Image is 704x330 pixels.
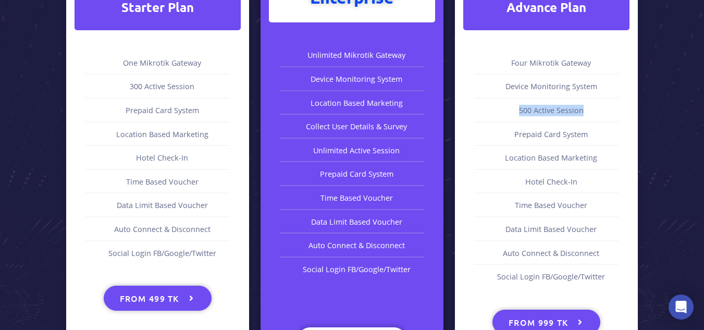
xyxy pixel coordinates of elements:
[300,264,411,275] span: Social login FB/Google/Twitter
[106,248,216,259] span: Social login FB/Google/Twitter
[303,121,407,132] span: Collect user details & survey
[123,105,199,116] span: Prepaid Card System
[306,240,405,251] span: Auto connect & disconnect
[308,216,402,228] span: Data Limit based voucher
[123,176,199,188] span: Time based voucher
[114,200,208,211] span: Data Limit based voucher
[91,1,224,14] h3: starter plan
[305,50,405,61] span: Unlimited Mikrotik Gateway
[516,105,584,116] span: 500 Active session
[120,57,201,69] span: One Mikrotik Gateway
[495,271,605,283] span: Social login FB/Google/Twitter
[503,224,597,235] span: Data Limit based voucher
[509,318,568,326] span: from 999 tk
[523,176,577,188] span: Hotel Check-in
[669,295,694,320] div: Open Intercom Messenger
[318,192,393,204] span: Time based voucher
[502,152,597,164] span: Location based marketing
[512,129,588,140] span: Prepaid Card System
[317,168,393,180] span: Prepaid Card System
[503,81,597,92] span: Device Monitoring System
[311,145,400,156] span: Unlimited Active session
[133,152,188,164] span: Hotel Check-in
[500,248,599,259] span: Auto connect & disconnect
[480,1,613,14] h3: advance plan
[509,57,591,69] span: Four Mikrotik Gateway
[120,294,179,302] span: from 499 tk
[114,129,208,140] span: Location based marketing
[127,81,194,92] span: 300 Active session
[112,224,211,235] span: Auto connect & disconnect
[104,286,212,311] a: from 499 tk
[308,74,402,85] span: Device Monitoring System
[308,97,403,109] span: Location based marketing
[512,200,587,211] span: Time based voucher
